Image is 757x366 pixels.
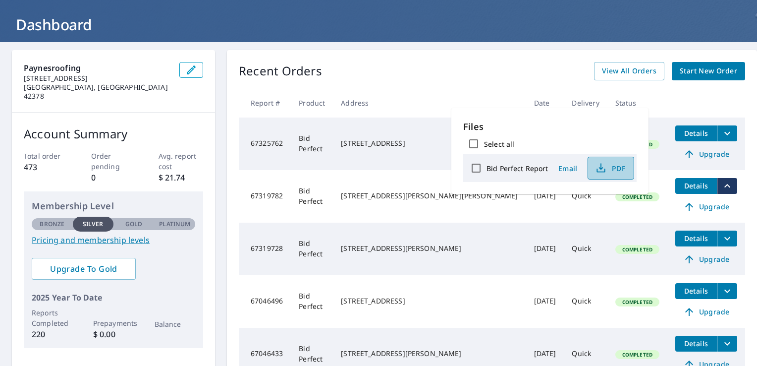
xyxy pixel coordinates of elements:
[717,231,737,246] button: filesDropdownBtn-67319728
[341,191,518,201] div: [STREET_ADDRESS][PERSON_NAME][PERSON_NAME]
[675,283,717,299] button: detailsBtn-67046496
[24,151,69,161] p: Total order
[125,220,142,229] p: Gold
[717,178,737,194] button: filesDropdownBtn-67319782
[12,14,745,35] h1: Dashboard
[564,88,607,118] th: Delivery
[564,170,607,223] td: Quick
[616,246,658,253] span: Completed
[239,118,291,170] td: 67325762
[680,65,737,77] span: Start New Order
[681,181,711,190] span: Details
[526,275,564,328] td: [DATE]
[675,231,717,246] button: detailsBtn-67319728
[341,244,518,253] div: [STREET_ADDRESS][PERSON_NAME]
[83,220,104,229] p: Silver
[24,125,203,143] p: Account Summary
[239,170,291,223] td: 67319782
[681,148,731,160] span: Upgrade
[91,172,136,183] p: 0
[594,162,626,174] span: PDF
[32,292,195,304] p: 2025 Year To Date
[616,351,658,358] span: Completed
[675,199,737,215] a: Upgrade
[32,234,195,246] a: Pricing and membership levels
[159,172,204,183] p: $ 21.74
[564,275,607,328] td: Quick
[526,170,564,223] td: [DATE]
[681,253,731,265] span: Upgrade
[24,83,171,101] p: [GEOGRAPHIC_DATA], [GEOGRAPHIC_DATA] 42378
[32,258,136,280] a: Upgrade To Gold
[32,328,73,340] p: 220
[675,178,717,194] button: detailsBtn-67319782
[159,151,204,172] p: Avg. report cost
[32,199,195,213] p: Membership Level
[24,74,171,83] p: [STREET_ADDRESS]
[675,336,717,352] button: detailsBtn-67046433
[484,139,514,149] label: Select all
[155,319,196,329] p: Balance
[681,339,711,348] span: Details
[675,146,737,162] a: Upgrade
[40,220,64,229] p: Bronze
[24,62,171,74] p: Paynesroofing
[616,193,658,200] span: Completed
[717,336,737,352] button: filesDropdownBtn-67046433
[32,307,73,328] p: Reports Completed
[681,234,711,243] span: Details
[291,170,333,223] td: Bid Perfect
[291,118,333,170] td: Bid Perfect
[463,120,637,133] p: Files
[564,223,607,275] td: Quick
[291,275,333,328] td: Bid Perfect
[291,223,333,275] td: Bid Perfect
[616,299,658,305] span: Completed
[526,223,564,275] td: [DATE]
[487,164,548,173] label: Bid Perfect Report
[333,88,526,118] th: Address
[239,62,322,80] p: Recent Orders
[675,304,737,320] a: Upgrade
[681,286,711,296] span: Details
[675,125,717,141] button: detailsBtn-67325762
[681,201,731,213] span: Upgrade
[93,318,134,328] p: Prepayments
[239,88,291,118] th: Report #
[341,138,518,148] div: [STREET_ADDRESS]
[717,283,737,299] button: filesDropdownBtn-67046496
[239,275,291,328] td: 67046496
[526,88,564,118] th: Date
[341,349,518,359] div: [STREET_ADDRESS][PERSON_NAME]
[717,125,737,141] button: filesDropdownBtn-67325762
[40,263,128,274] span: Upgrade To Gold
[93,328,134,340] p: $ 0.00
[552,161,584,176] button: Email
[24,161,69,173] p: 473
[681,306,731,318] span: Upgrade
[681,128,711,138] span: Details
[672,62,745,80] a: Start New Order
[607,88,667,118] th: Status
[602,65,656,77] span: View All Orders
[341,296,518,306] div: [STREET_ADDRESS]
[91,151,136,172] p: Order pending
[675,251,737,267] a: Upgrade
[159,220,190,229] p: Platinum
[556,164,580,173] span: Email
[239,223,291,275] td: 67319728
[594,62,664,80] a: View All Orders
[588,157,634,180] button: PDF
[291,88,333,118] th: Product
